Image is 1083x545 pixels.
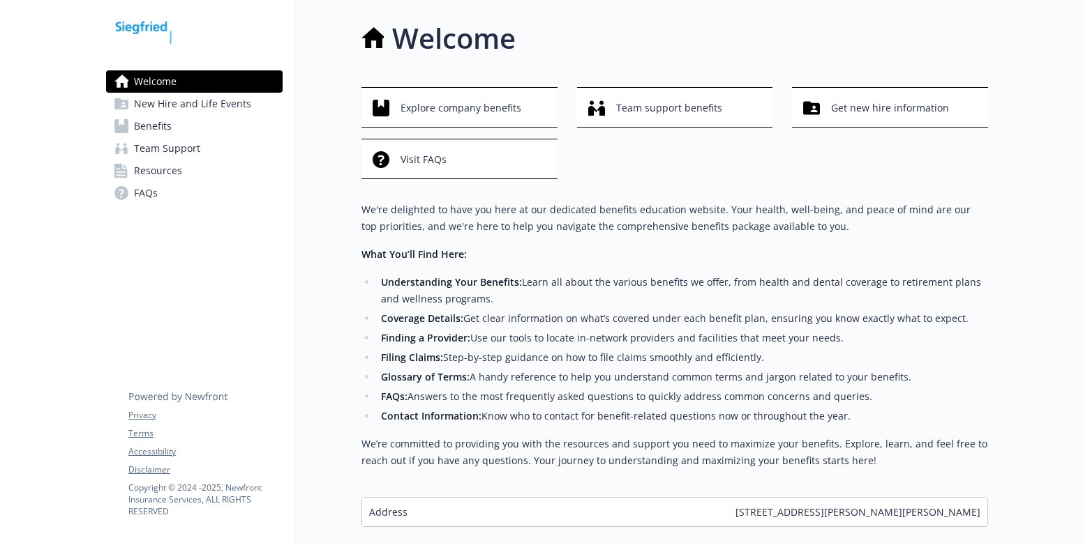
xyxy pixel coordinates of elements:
[106,93,283,115] a: New Hire and Life Events
[361,247,467,261] strong: What You’ll Find Here:
[377,349,988,366] li: Step-by-step guidance on how to file claims smoothly and efficiently.
[106,115,283,137] a: Benefits
[792,87,988,128] button: Get new hire information
[361,87,558,128] button: Explore company benefits
[381,409,481,422] strong: Contact Information:
[381,390,408,403] strong: FAQs:
[377,274,988,307] li: Learn all about the various benefits we offer, from health and dental coverage to retirement plan...
[735,505,980,519] span: [STREET_ADDRESS][PERSON_NAME][PERSON_NAME]
[381,312,463,325] strong: Coverage Details:
[106,160,283,182] a: Resources
[134,160,182,182] span: Resources
[377,369,988,385] li: A handy reference to help you understand common terms and jargon related to your benefits.
[106,137,283,160] a: Team Support
[377,310,988,327] li: Get clear information on what’s covered under each benefit plan, ensuring you know exactly what t...
[401,146,447,173] span: Visit FAQs
[106,182,283,204] a: FAQs
[134,93,251,115] span: New Hire and Life Events
[128,427,282,440] a: Terms
[377,330,988,346] li: Use our tools to locate in-network providers and facilities that meet your needs.
[401,95,521,121] span: Explore company benefits
[392,17,516,59] h1: Welcome
[128,463,282,476] a: Disclaimer
[134,115,172,137] span: Benefits
[134,182,158,204] span: FAQs
[134,137,200,160] span: Team Support
[381,351,443,364] strong: Filing Claims:
[616,95,722,121] span: Team support benefits
[377,408,988,424] li: Know who to contact for benefit-related questions now or throughout the year.
[381,331,470,344] strong: Finding a Provider:
[361,139,558,179] button: Visit FAQs
[381,370,470,383] strong: Glossary of Terms:
[369,505,408,519] span: Address
[128,482,282,517] p: Copyright © 2024 - 2025 , Newfront Insurance Services, ALL RIGHTS RESERVED
[134,70,177,93] span: Welcome
[361,201,988,235] p: We're delighted to have you here at our dedicated benefits education website. Your health, well-b...
[577,87,773,128] button: Team support benefits
[128,409,282,422] a: Privacy
[128,445,282,458] a: Accessibility
[831,95,949,121] span: Get new hire information
[381,275,522,289] strong: Understanding Your Benefits:
[361,436,988,469] p: We’re committed to providing you with the resources and support you need to maximize your benefit...
[377,388,988,405] li: Answers to the most frequently asked questions to quickly address common concerns and queries.
[106,70,283,93] a: Welcome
